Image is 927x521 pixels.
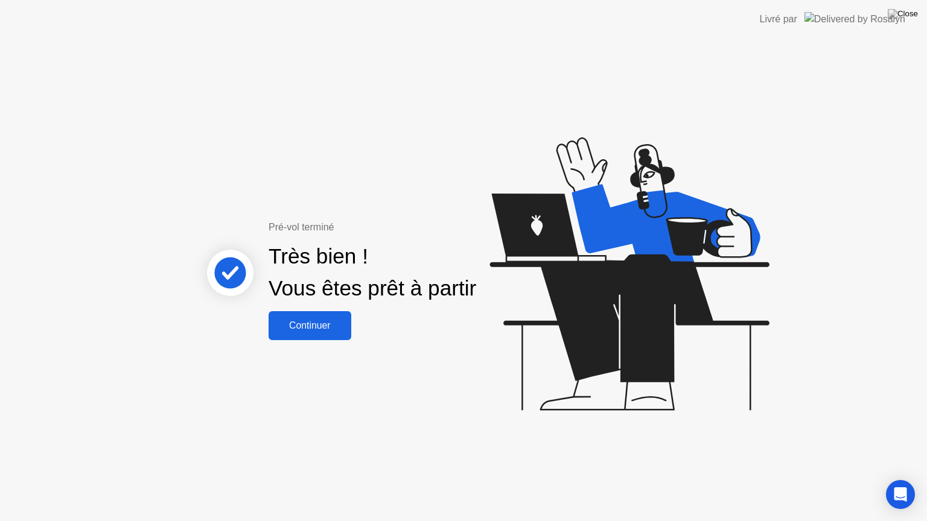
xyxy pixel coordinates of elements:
[272,320,348,331] div: Continuer
[888,9,918,19] img: Close
[886,480,915,509] div: Open Intercom Messenger
[269,241,476,305] div: Très bien ! Vous êtes prêt à partir
[804,12,905,26] img: Delivered by Rosalyn
[760,12,797,27] div: Livré par
[269,220,518,235] div: Pré-vol terminé
[269,311,351,340] button: Continuer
